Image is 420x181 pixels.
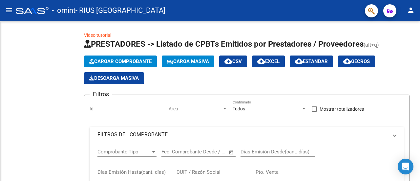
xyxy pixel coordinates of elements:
span: PRESTADORES -> Listado de CPBTs Emitidos por Prestadores / Proveedores [84,39,364,49]
div: Open Intercom Messenger [398,159,413,174]
button: Open calendar [228,148,235,156]
span: Carga Masiva [167,58,209,64]
span: - omint [52,3,75,18]
mat-icon: cloud_download [224,57,232,65]
mat-panel-title: FILTROS DEL COMPROBANTE [97,131,388,138]
span: Gecros [343,58,370,64]
h3: Filtros [90,90,112,99]
span: Cargar Comprobante [89,58,152,64]
span: EXCEL [257,58,280,64]
a: Video tutorial [84,33,111,38]
app-download-masive: Descarga masiva de comprobantes (adjuntos) [84,72,144,84]
span: Todos [233,106,245,111]
button: Estandar [290,56,333,67]
mat-icon: menu [5,6,13,14]
span: Area [169,106,222,112]
mat-icon: cloud_download [295,57,303,65]
mat-icon: cloud_download [257,57,265,65]
mat-icon: person [407,6,415,14]
button: Cargar Comprobante [84,56,157,67]
span: (alt+q) [364,42,379,48]
span: Mostrar totalizadores [320,105,364,113]
input: Fecha inicio [161,149,188,155]
span: Comprobante Tipo [97,149,151,155]
button: CSV [219,56,247,67]
span: - RIUS [GEOGRAPHIC_DATA] [75,3,165,18]
button: Descarga Masiva [84,72,144,84]
mat-icon: cloud_download [343,57,351,65]
span: Estandar [295,58,328,64]
span: CSV [224,58,242,64]
button: Carga Masiva [162,56,214,67]
input: Fecha fin [194,149,226,155]
button: Gecros [338,56,375,67]
mat-expansion-panel-header: FILTROS DEL COMPROBANTE [90,127,404,143]
button: EXCEL [252,56,285,67]
span: Descarga Masiva [89,75,139,81]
